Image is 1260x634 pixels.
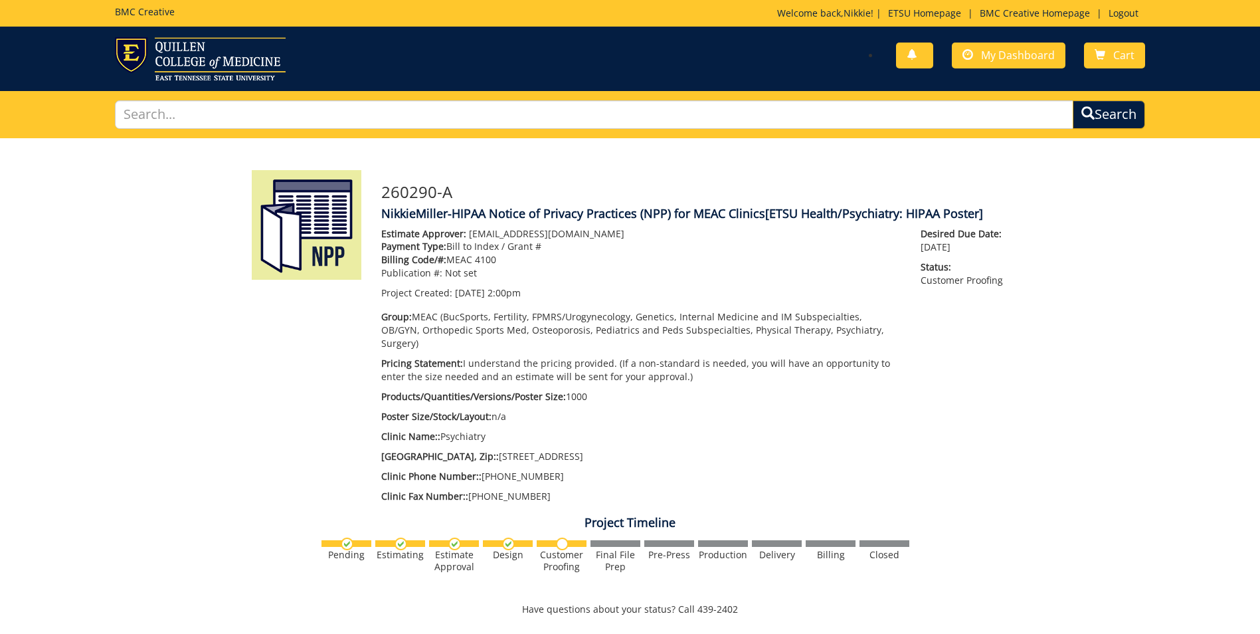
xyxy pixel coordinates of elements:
[115,100,1073,129] input: Search...
[1102,7,1145,19] a: Logout
[375,549,425,561] div: Estimating
[381,357,901,383] p: I understand the pricing provided. (If a non-standard is needed, you will have an opportunity to ...
[921,227,1008,241] span: Desired Due Date:
[381,227,901,241] p: [EMAIL_ADDRESS][DOMAIN_NAME]
[381,286,452,299] span: Project Created:
[381,450,901,463] p: [STREET_ADDRESS]
[448,538,461,550] img: checkmark
[381,470,901,483] p: [PHONE_NUMBER]
[537,549,586,573] div: Customer Proofing
[381,310,901,350] p: MEAC (BucSports, Fertility, FPMRS/Urogynecology, Genetics, Internal Medicine and IM Subspecialtie...
[381,490,468,502] span: Clinic Fax Number::
[381,357,463,370] span: Pricing Statement:
[381,490,901,503] p: [PHONE_NUMBER]
[115,37,286,80] img: ETSU logo
[921,227,1008,254] p: [DATE]
[242,516,1019,530] h4: Project Timeline
[445,266,477,279] span: Not set
[381,253,901,266] p: MEAC 4100
[381,430,901,443] p: Psychiatry
[381,183,1009,201] h3: 260290-A
[381,470,482,482] span: Clinic Phone Number::
[242,603,1019,616] p: Have questions about your status? Call 439-2402
[502,538,515,550] img: checkmark
[381,410,492,423] span: Poster Size/Stock/Layout:
[644,549,694,561] div: Pre-Press
[1084,43,1145,68] a: Cart
[921,261,1008,287] p: Customer Proofing
[321,549,371,561] div: Pending
[381,253,446,266] span: Billing Code/#:
[1113,48,1134,62] span: Cart
[381,227,466,240] span: Estimate Approver:
[381,207,1009,221] h4: NikkieMiller-HIPAA Notice of Privacy Practices (NPP) for MEAC Clinics
[381,240,446,253] span: Payment Type:
[921,261,1008,274] span: Status:
[777,7,1145,20] p: Welcome back, ! | | |
[765,205,983,221] span: [ETSU Health/Psychiatry: HIPAA Poster]
[395,538,407,550] img: checkmark
[381,310,412,323] span: Group:
[844,7,871,19] a: Nikkie
[752,549,802,561] div: Delivery
[252,170,361,280] img: Product featured image
[859,549,909,561] div: Closed
[981,48,1055,62] span: My Dashboard
[381,390,901,403] p: 1000
[556,538,569,550] img: no
[381,266,442,279] span: Publication #:
[381,240,901,253] p: Bill to Index / Grant #
[973,7,1097,19] a: BMC Creative Homepage
[429,549,479,573] div: Estimate Approval
[381,390,566,403] span: Products/Quantities/Versions/Poster Size:
[952,43,1065,68] a: My Dashboard
[1073,100,1145,129] button: Search
[698,549,748,561] div: Production
[381,450,499,463] span: [GEOGRAPHIC_DATA], Zip::
[115,7,175,17] h5: BMC Creative
[881,7,968,19] a: ETSU Homepage
[590,549,640,573] div: Final File Prep
[455,286,521,299] span: [DATE] 2:00pm
[341,538,353,550] img: checkmark
[381,410,901,423] p: n/a
[381,430,440,443] span: Clinic Name::
[806,549,855,561] div: Billing
[483,549,533,561] div: Design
